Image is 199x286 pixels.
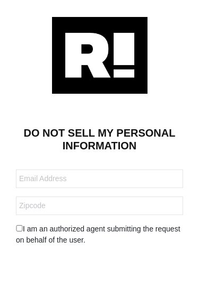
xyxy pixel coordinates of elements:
[8,224,191,246] div: I am an authorized agent submitting the request on behalf of the user.
[52,17,148,94] img: Retention.com
[16,169,183,188] input: Email Address
[16,127,183,152] h1: DO NOT SELL MY PERSONAL INFORMATION
[16,196,183,215] input: Zipcode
